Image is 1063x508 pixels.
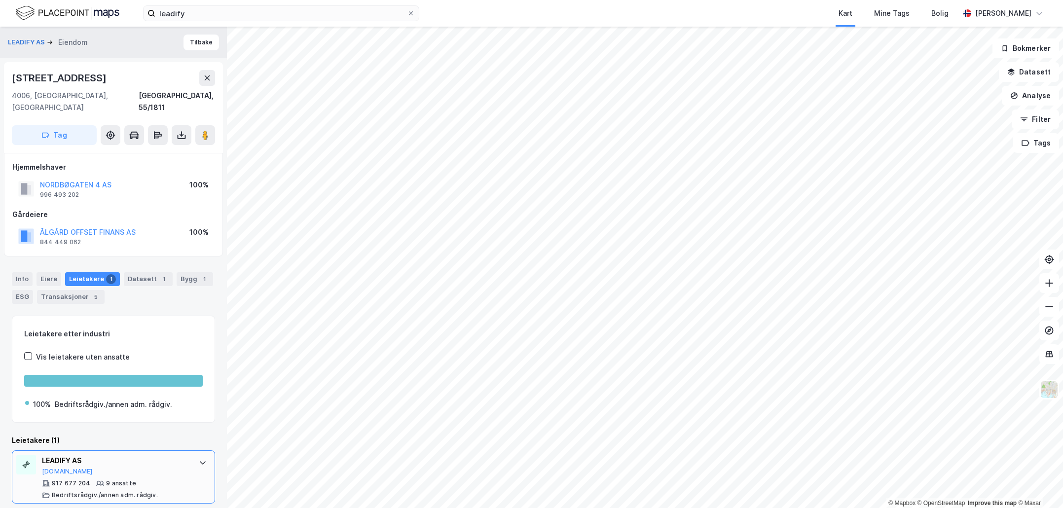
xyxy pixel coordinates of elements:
[8,37,47,47] button: LEADIFY AS
[52,491,158,499] div: Bedriftsrådgiv./annen adm. rådgiv.
[1014,461,1063,508] iframe: Chat Widget
[931,7,949,19] div: Bolig
[177,272,213,286] div: Bygg
[139,90,215,113] div: [GEOGRAPHIC_DATA], 55/1811
[37,272,61,286] div: Eiere
[975,7,1031,19] div: [PERSON_NAME]
[12,272,33,286] div: Info
[40,191,79,199] div: 996 493 202
[1040,380,1059,399] img: Z
[189,226,209,238] div: 100%
[40,238,81,246] div: 844 449 062
[91,292,101,302] div: 5
[1012,109,1059,129] button: Filter
[189,179,209,191] div: 100%
[183,35,219,50] button: Tilbake
[888,500,916,507] a: Mapbox
[24,328,203,340] div: Leietakere etter industri
[839,7,852,19] div: Kart
[917,500,965,507] a: OpenStreetMap
[1002,86,1059,106] button: Analyse
[159,274,169,284] div: 1
[12,90,139,113] div: 4006, [GEOGRAPHIC_DATA], [GEOGRAPHIC_DATA]
[42,468,93,475] button: [DOMAIN_NAME]
[33,399,51,410] div: 100%
[106,479,136,487] div: 9 ansatte
[16,4,119,22] img: logo.f888ab2527a4732fd821a326f86c7f29.svg
[1014,461,1063,508] div: Kontrollprogram for chat
[37,290,105,304] div: Transaksjoner
[36,351,130,363] div: Vis leietakere uten ansatte
[52,479,90,487] div: 917 677 204
[199,274,209,284] div: 1
[124,272,173,286] div: Datasett
[12,209,215,220] div: Gårdeiere
[968,500,1017,507] a: Improve this map
[55,399,172,410] div: Bedriftsrådgiv./annen adm. rådgiv.
[12,70,109,86] div: [STREET_ADDRESS]
[999,62,1059,82] button: Datasett
[42,455,189,467] div: LEADIFY AS
[12,125,97,145] button: Tag
[65,272,120,286] div: Leietakere
[106,274,116,284] div: 1
[992,38,1059,58] button: Bokmerker
[12,290,33,304] div: ESG
[58,36,88,48] div: Eiendom
[12,161,215,173] div: Hjemmelshaver
[155,6,407,21] input: Søk på adresse, matrikkel, gårdeiere, leietakere eller personer
[1013,133,1059,153] button: Tags
[12,435,215,446] div: Leietakere (1)
[874,7,910,19] div: Mine Tags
